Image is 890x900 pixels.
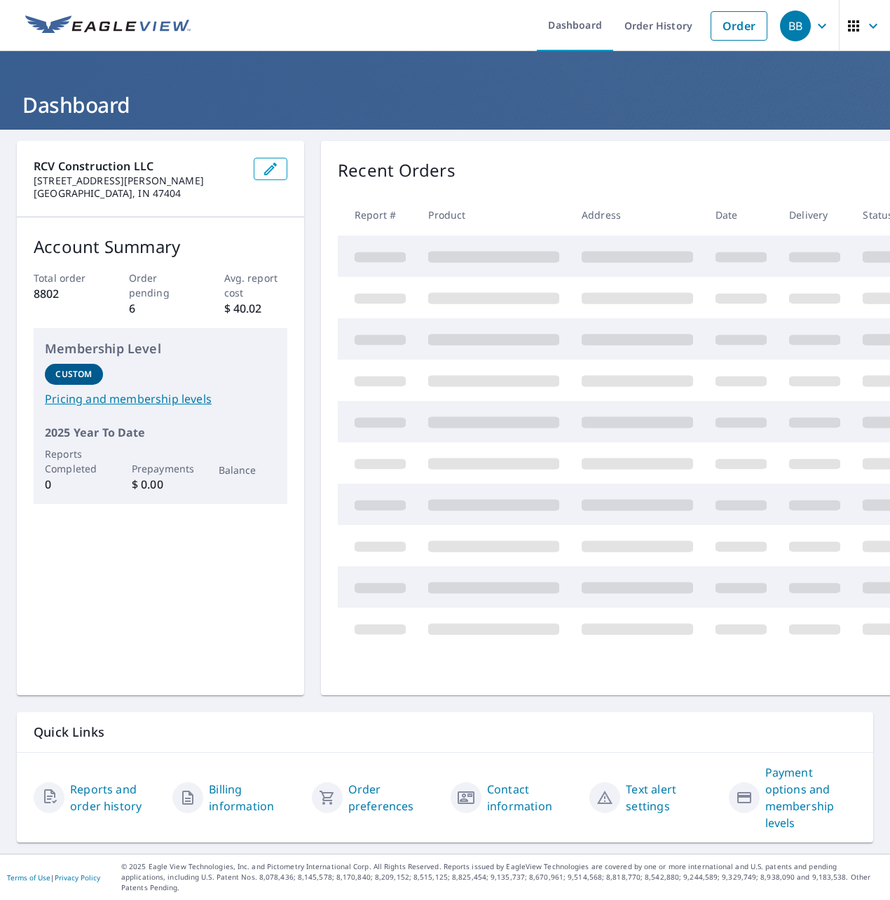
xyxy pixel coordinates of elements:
p: | [7,873,100,882]
a: Reports and order history [70,781,161,814]
th: Date [704,194,778,236]
th: Address [570,194,704,236]
a: Text alert settings [626,781,717,814]
p: $ 0.00 [132,476,190,493]
p: 0 [45,476,103,493]
p: Quick Links [34,723,856,741]
p: 2025 Year To Date [45,424,276,441]
th: Delivery [778,194,851,236]
p: Avg. report cost [224,271,288,300]
p: [GEOGRAPHIC_DATA], IN 47404 [34,187,242,200]
a: Order [711,11,767,41]
p: Prepayments [132,461,190,476]
p: $ 40.02 [224,300,288,317]
a: Pricing and membership levels [45,390,276,407]
p: [STREET_ADDRESS][PERSON_NAME] [34,175,242,187]
p: Membership Level [45,339,276,358]
p: Reports Completed [45,446,103,476]
th: Report # [338,194,417,236]
div: BB [780,11,811,41]
a: Order preferences [348,781,439,814]
p: Recent Orders [338,158,456,183]
p: 8802 [34,285,97,302]
p: Total order [34,271,97,285]
a: Contact information [487,781,578,814]
p: 6 [129,300,193,317]
a: Privacy Policy [55,873,100,882]
h1: Dashboard [17,90,873,119]
a: Billing information [209,781,300,814]
p: Custom [55,368,92,381]
p: Order pending [129,271,193,300]
p: Account Summary [34,234,287,259]
img: EV Logo [25,15,191,36]
p: RCV Construction LLC [34,158,242,175]
p: © 2025 Eagle View Technologies, Inc. and Pictometry International Corp. All Rights Reserved. Repo... [121,861,883,893]
a: Payment options and membership levels [765,764,856,831]
a: Terms of Use [7,873,50,882]
th: Product [417,194,570,236]
p: Balance [219,463,277,477]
